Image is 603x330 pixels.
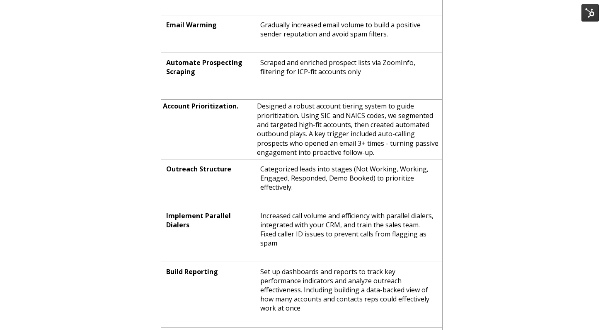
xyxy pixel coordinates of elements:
p: Categorized leads into stages (Not Working, Working, Engaged, Responded, Demo Booked) to prioriti... [260,164,437,192]
td: Designed a robust account tiering system to guide prioritization. Using SIC and NAICS codes, we s... [255,100,442,159]
img: HubSpot Tools Menu Toggle [581,4,599,22]
strong: Implement Parallel Dialers [166,211,231,229]
p: Increased call volume and efficiency with parallel dialers, integrated with your CRM, and train t... [260,211,437,248]
p: Gradually increased email volume to build a positive sender reputation and avoid spam filters. [260,20,437,39]
strong: Automate Prospecting Scraping [166,58,242,76]
strong: Build Reporting [166,267,218,276]
p: Scraped and enriched prospect lists via ZoomInfo, filtering for ICP-fit accounts only [260,58,437,76]
strong: Email Warming [166,20,217,29]
strong: Account Prioritization. [163,101,238,111]
p: Set up dashboards and reports to track key performance indicators and analyze outreach effectiven... [260,267,437,313]
strong: Outreach Structure [166,164,231,173]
